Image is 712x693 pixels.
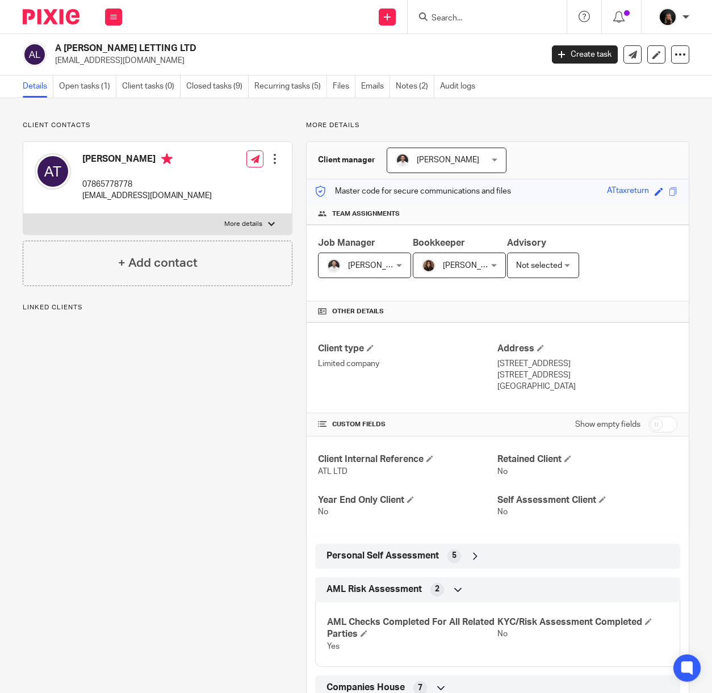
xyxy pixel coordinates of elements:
span: Job Manager [318,238,375,247]
h4: + Add contact [118,254,198,272]
h4: Retained Client [497,453,677,465]
img: 455A9867.jpg [659,8,677,26]
a: Details [23,75,53,98]
span: Other details [332,307,384,316]
span: 5 [452,550,456,561]
p: [EMAIL_ADDRESS][DOMAIN_NAME] [82,190,212,201]
img: Headshot.jpg [422,259,435,272]
span: Advisory [507,238,546,247]
span: Not selected [516,262,562,270]
span: No [497,468,508,476]
label: Show empty fields [575,419,640,430]
a: Open tasks (1) [59,75,116,98]
a: Closed tasks (9) [186,75,249,98]
p: [GEOGRAPHIC_DATA] [497,381,677,392]
div: ATtaxreturn [607,185,649,198]
h4: Client type [318,343,498,355]
a: Client tasks (0) [122,75,181,98]
p: More details [224,220,262,229]
a: Audit logs [440,75,481,98]
span: Bookkeeper [413,238,465,247]
h4: Self Assessment Client [497,494,677,506]
h3: Client manager [318,154,375,166]
h4: Client Internal Reference [318,453,498,465]
img: svg%3E [35,153,71,190]
a: Emails [361,75,390,98]
p: Master code for secure communications and files [315,186,511,197]
a: Files [333,75,355,98]
a: Recurring tasks (5) [254,75,327,98]
p: [STREET_ADDRESS] [497,358,677,369]
img: Pixie [23,9,79,24]
p: 07865778778 [82,179,212,190]
span: [PERSON_NAME] [417,156,479,164]
h2: A [PERSON_NAME] LETTING LTD [55,43,439,54]
p: Limited company [318,358,498,369]
span: AML Risk Assessment [326,583,422,595]
p: More details [306,121,689,130]
span: Personal Self Assessment [326,550,439,562]
span: [PERSON_NAME] [348,262,411,270]
img: dom%20slack.jpg [396,153,409,167]
a: Notes (2) [396,75,434,98]
h4: [PERSON_NAME] [82,153,212,167]
p: [STREET_ADDRESS] [497,369,677,381]
img: svg%3E [23,43,47,66]
span: Yes [327,642,340,650]
span: 2 [435,583,439,595]
span: ATL LTD [318,468,347,476]
p: Linked clients [23,303,292,312]
a: Create task [552,45,618,64]
img: dom%20slack.jpg [327,259,341,272]
p: [EMAIL_ADDRESS][DOMAIN_NAME] [55,55,535,66]
input: Search [430,14,533,24]
h4: Address [497,343,677,355]
span: No [497,508,508,516]
i: Primary [161,153,173,165]
span: Team assignments [332,209,400,219]
p: Client contacts [23,121,292,130]
h4: Year End Only Client [318,494,498,506]
h4: CUSTOM FIELDS [318,420,498,429]
span: No [318,508,328,516]
h4: KYC/Risk Assessment Completed [497,616,668,628]
h4: AML Checks Completed For All Related Parties [327,616,498,641]
span: No [497,630,508,638]
span: [PERSON_NAME] [443,262,505,270]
